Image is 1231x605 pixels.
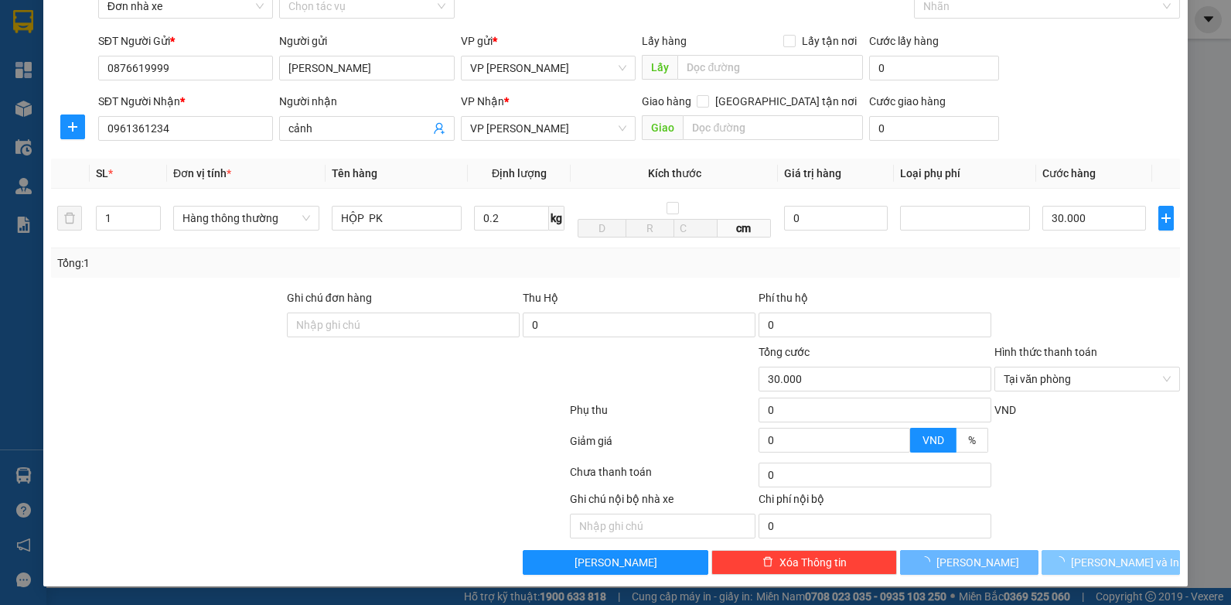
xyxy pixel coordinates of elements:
[648,167,701,179] span: Kích thước
[1071,554,1179,571] span: [PERSON_NAME] và In
[994,404,1016,416] span: VND
[578,219,626,238] input: D
[1054,556,1071,567] span: loading
[642,35,687,47] span: Lấy hàng
[759,346,810,358] span: Tổng cước
[461,32,636,50] div: VP gửi
[683,115,862,140] input: Dọc đường
[568,463,757,490] div: Chưa thanh toán
[57,255,476,272] div: Tổng: 1
[570,514,755,538] input: Nhập ghi chú
[968,434,976,446] span: %
[759,289,991,313] div: Phí thu hộ
[709,93,863,110] span: [GEOGRAPHIC_DATA] tận nơi
[894,159,1036,189] th: Loại phụ phí
[922,434,944,446] span: VND
[470,117,627,140] span: VP LÊ HỒNG PHONG
[96,167,108,179] span: SL
[1159,212,1173,224] span: plus
[279,32,455,50] div: Người gửi
[711,550,897,575] button: deleteXóa Thông tin
[994,346,1097,358] label: Hình thức thanh toán
[287,292,372,304] label: Ghi chú đơn hàng
[570,490,755,514] div: Ghi chú nội bộ nhà xe
[492,167,547,179] span: Định lượng
[60,115,85,139] button: plus
[98,93,274,110] div: SĐT Người Nhận
[936,554,1019,571] span: [PERSON_NAME]
[182,207,310,230] span: Hàng thông thường
[784,167,841,179] span: Giá trị hàng
[869,95,946,108] label: Cước giao hàng
[673,219,718,238] input: C
[470,56,627,80] span: VP Trần Khát Chân
[461,95,504,108] span: VP Nhận
[98,32,274,50] div: SĐT Người Gửi
[332,206,462,231] input: VD: Bàn, Ghế
[549,206,564,231] span: kg
[796,32,863,50] span: Lấy tận nơi
[61,121,84,133] span: plus
[332,167,377,179] span: Tên hàng
[626,219,674,238] input: R
[759,490,991,514] div: Chi phí nội bộ
[642,115,683,140] span: Giao
[869,56,999,80] input: Cước lấy hàng
[869,116,999,141] input: Cước giao hàng
[642,95,691,108] span: Giao hàng
[900,550,1038,575] button: [PERSON_NAME]
[1042,550,1180,575] button: [PERSON_NAME] và In
[568,432,757,460] div: Giảm giá
[1042,167,1096,179] span: Cước hàng
[523,292,558,304] span: Thu Hộ
[523,550,708,575] button: [PERSON_NAME]
[718,219,771,238] span: cm
[279,93,455,110] div: Người nhận
[575,554,657,571] span: [PERSON_NAME]
[1158,206,1174,231] button: plus
[642,55,677,80] span: Lấy
[919,556,936,567] span: loading
[1004,367,1171,391] span: Tại văn phòng
[762,556,773,569] span: delete
[287,313,520,337] input: Ghi chú đơn hàng
[173,167,231,179] span: Đơn vị tính
[568,402,757,429] div: Phụ thu
[57,206,82,231] button: delete
[869,35,939,47] label: Cước lấy hàng
[433,122,445,135] span: user-add
[677,55,862,80] input: Dọc đường
[779,554,847,571] span: Xóa Thông tin
[784,206,888,231] input: 0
